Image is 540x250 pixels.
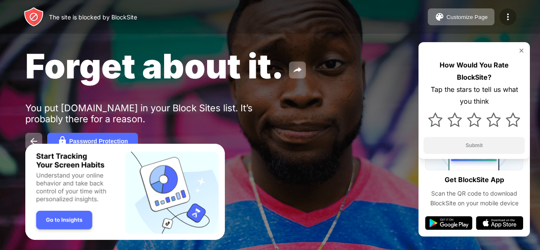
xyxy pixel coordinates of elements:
img: app-store.svg [476,216,523,230]
img: password.svg [57,136,67,146]
iframe: Banner [25,144,225,240]
div: Tap the stars to tell us what you think [424,83,525,108]
div: Scan the QR code to download BlockSite on your mobile device [425,189,523,208]
img: star.svg [448,113,462,127]
img: star.svg [486,113,501,127]
img: star.svg [506,113,520,127]
div: You put [DOMAIN_NAME] in your Block Sites list. It’s probably there for a reason. [25,102,286,124]
div: Customize Page [446,14,488,20]
img: menu-icon.svg [503,12,513,22]
div: Password Protection [69,138,128,145]
button: Submit [424,137,525,154]
img: header-logo.svg [24,7,44,27]
img: star.svg [467,113,481,127]
img: rate-us-close.svg [518,47,525,54]
img: star.svg [428,113,443,127]
button: Customize Page [428,8,494,25]
span: Forget about it. [25,46,284,86]
button: Password Protection [47,133,138,150]
div: How Would You Rate BlockSite? [424,59,525,83]
img: share.svg [292,65,302,75]
img: back.svg [29,136,39,146]
img: pallet.svg [435,12,445,22]
div: The site is blocked by BlockSite [49,13,137,21]
img: google-play.svg [425,216,472,230]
